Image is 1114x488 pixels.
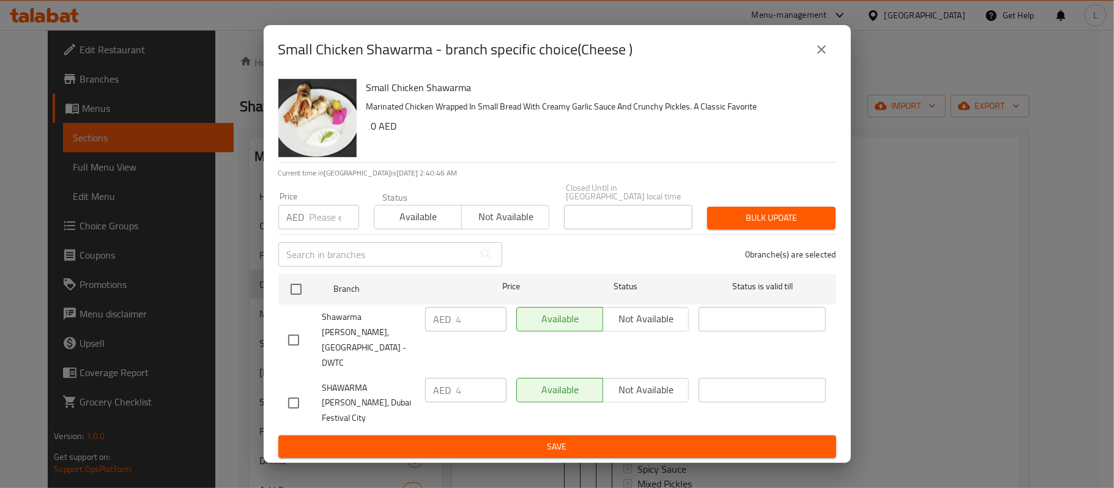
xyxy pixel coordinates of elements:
input: Please enter price [456,378,507,402]
span: Shawarma [PERSON_NAME], [GEOGRAPHIC_DATA] - DWTC [322,309,415,371]
button: Save [278,435,836,458]
span: SHAWARMA [PERSON_NAME], Dubai Festival City [322,380,415,426]
input: Search in branches [278,242,474,267]
span: Save [288,439,826,454]
button: close [807,35,836,64]
p: Current time in [GEOGRAPHIC_DATA] is [DATE] 2:40:46 AM [278,168,836,179]
h6: 0 AED [371,117,826,135]
span: Available [379,208,457,226]
input: Please enter price [310,205,359,229]
p: Marinated Chicken Wrapped In Small Bread With Creamy Garlic Sauce And Crunchy Pickles. A Classic ... [366,99,826,114]
button: Available [374,205,462,229]
img: Small Chicken Shawarma [278,79,357,157]
span: Not available [467,208,544,226]
span: Bulk update [717,210,826,226]
span: Status is valid till [699,279,826,294]
span: Price [470,279,552,294]
button: Not available [461,205,549,229]
p: 0 branche(s) are selected [745,248,836,261]
p: AED [434,383,451,397]
input: Please enter price [456,307,507,331]
button: Bulk update [707,207,836,229]
p: AED [287,210,305,224]
span: Status [562,279,689,294]
span: Branch [333,281,461,297]
h2: Small Chicken Shawarma - branch specific choice(Cheese ) [278,40,633,59]
h6: Small Chicken Shawarma [366,79,826,96]
p: AED [434,312,451,327]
